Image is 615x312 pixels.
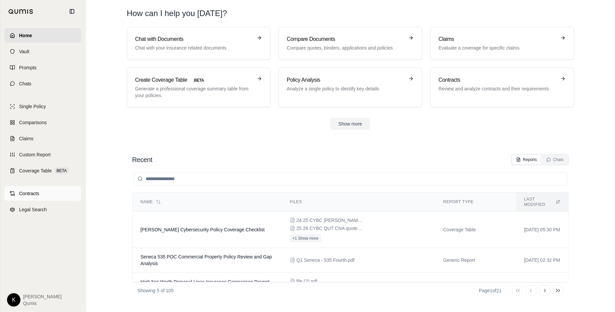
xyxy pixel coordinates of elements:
span: file (2).pdf [297,278,317,285]
h3: Contracts [439,76,556,84]
a: Contracts [4,186,81,201]
td: [DATE] 05:30 PM [516,212,568,248]
td: [DATE] 02:32 PM [516,248,568,272]
a: Claims [4,131,81,146]
td: Coverage Table [435,212,516,248]
div: Name [141,199,274,205]
a: Chats [4,76,81,91]
span: BETA [190,77,208,84]
th: Report Type [435,192,516,212]
td: Generic Report [435,248,516,272]
span: Seneca 535 POC Commercial Property Policy Review and Gap Analysis [141,254,272,266]
div: Reports [516,157,537,162]
span: 24 25 CYBC Beazley Policy.pdf [297,217,364,224]
p: Evaluate a coverage for specific claims [439,45,556,51]
div: Page 1 of 21 [479,287,502,294]
p: Chat with your insurance related documents [135,45,253,51]
p: Analyze a single policy to identify key details [287,85,404,92]
span: Prompts [19,64,36,71]
p: Review and analyze contracts and their requirements [439,85,556,92]
button: Chats [542,155,567,164]
button: +1 Show more [290,234,321,242]
h1: How can I help you [DATE]? [127,8,227,19]
td: [DATE] 01:27 PM [516,272,568,298]
span: Legal Search [19,206,47,213]
button: Collapse sidebar [67,6,77,17]
a: Prompts [4,60,81,75]
span: Comparisons [19,119,47,126]
a: Create Coverage TableBETAGenerate a professional coverage summary table from your policies. [127,68,271,107]
span: Contracts [19,190,39,197]
a: Custom Report [4,147,81,162]
div: K [7,293,20,307]
span: [PERSON_NAME] [23,293,62,300]
a: Coverage TableBETA [4,163,81,178]
span: Vault [19,48,29,55]
span: Coverage Table [19,167,52,174]
span: High Net Worth Personal Lines Insurance Comparison Prompt Example [141,279,270,291]
button: Show more [330,118,370,130]
span: BETA [55,167,69,174]
span: Claims [19,135,33,142]
a: ClaimsEvaluate a coverage for specific claims [430,27,574,60]
a: Comparisons [4,115,81,130]
h3: Policy Analysis [287,76,404,84]
th: Files [282,192,436,212]
div: Chats [546,157,563,162]
span: 25 26 CYBC QUT CNA quote.pdf [297,225,364,232]
h2: Recent [132,155,152,164]
p: Compare quotes, binders, applications and policies [287,45,404,51]
button: Reports [512,155,541,164]
p: Generate a professional coverage summary table from your policies. [135,85,253,99]
span: Beazley Cybersecurity Policy Coverage Checklist [141,227,265,232]
h3: Chat with Documents [135,35,253,43]
h3: Compare Documents [287,35,404,43]
td: Generic Report [435,272,516,298]
span: Single Policy [19,103,46,110]
a: Chat with DocumentsChat with your insurance related documents [127,27,271,60]
p: Showing 5 of 105 [138,287,174,294]
a: Legal Search [4,202,81,217]
h3: Claims [439,35,556,43]
span: Chats [19,80,31,87]
span: Custom Report [19,151,51,158]
a: ContractsReview and analyze contracts and their requirements [430,68,574,107]
a: Vault [4,44,81,59]
a: Home [4,28,81,43]
a: Policy AnalysisAnalyze a single policy to identify key details [279,68,422,107]
span: Q1 Seneca - 535 Fourth.pdf [297,257,355,263]
h3: Create Coverage Table [135,76,253,84]
span: Home [19,32,32,39]
a: Compare DocumentsCompare quotes, binders, applications and policies [279,27,422,60]
span: Qumis [23,300,62,307]
div: Last modified [524,197,560,207]
img: Qumis Logo [8,9,33,14]
a: Single Policy [4,99,81,114]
